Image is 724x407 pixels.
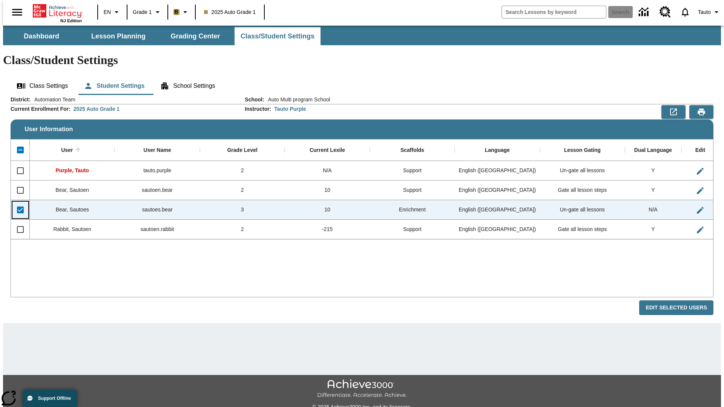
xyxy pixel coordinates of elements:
div: 10 [285,200,370,220]
button: Edit User [693,203,708,218]
button: Lesson Planning [81,27,156,45]
div: Edit [695,147,705,154]
div: Support [370,181,455,200]
button: Edit Selected Users [639,300,713,315]
div: User Name [144,147,171,154]
div: Y [625,181,681,200]
button: Boost Class color is light brown. Change class color [170,5,193,19]
div: sautoes.bear [115,200,199,220]
div: Support [370,220,455,239]
div: sautoen.bear [115,181,199,200]
div: Y [625,220,681,239]
a: Data Center [634,2,655,23]
button: Grade: Grade 1, Select a grade [130,5,165,19]
span: Dashboard [24,32,59,41]
button: Open side menu [6,1,28,23]
button: School Settings [154,77,221,95]
span: Rabbit, Sautoen [54,226,91,232]
div: Dual Language [634,147,672,154]
button: Class/Student Settings [235,27,321,45]
div: Y [625,161,681,181]
div: 3 [200,200,285,220]
span: NJ Edition [60,18,82,23]
div: Support [370,161,455,181]
div: English (US) [455,220,540,239]
span: Class/Student Settings [241,32,314,41]
div: 2 [200,181,285,200]
span: Grade 1 [133,8,152,16]
a: Notifications [675,2,695,22]
a: Resource Center, Will open in new tab [655,2,675,22]
button: Profile/Settings [695,5,724,19]
span: Tauto [698,8,711,16]
button: Export to CSV [661,105,686,119]
div: User Information [11,96,713,315]
button: Edit User [693,164,708,179]
div: English (US) [455,200,540,220]
button: Class Settings [11,77,74,95]
div: Gate all lesson steps [540,220,625,239]
div: 2 [200,220,285,239]
button: Dashboard [4,27,79,45]
button: Edit User [693,183,708,198]
span: Support Offline [38,396,71,401]
div: Language [485,147,510,154]
div: Grade Level [227,147,257,154]
div: SubNavbar [3,27,321,45]
div: tauto.purple [115,161,199,181]
button: Support Offline [23,390,77,407]
span: Purple, Tauto [56,167,89,173]
div: User [61,147,73,154]
h2: School : [245,96,264,103]
div: Scaffolds [400,147,424,154]
span: User Information [25,126,73,133]
h2: District : [11,96,31,103]
button: Grading Center [158,27,233,45]
div: English (US) [455,161,540,181]
span: Bear, Sautoen [55,187,89,193]
div: 2 [200,161,285,181]
div: English (US) [455,181,540,200]
h2: Current Enrollment For : [11,106,71,112]
div: Lesson Gating [564,147,601,154]
span: B [175,7,178,17]
div: Tauto Purple [274,105,306,113]
span: Bear, Sautoes [56,207,89,213]
div: Current Lexile [310,147,345,154]
div: Enrichment [370,200,455,220]
h2: Instructor : [245,106,271,112]
span: Lesson Planning [91,32,146,41]
span: 2025 Auto Grade 1 [204,8,256,16]
div: N/A [625,200,681,220]
div: N/A [285,161,370,181]
div: -215 [285,220,370,239]
input: search field [502,6,606,18]
button: Print Preview [689,105,713,119]
div: 2025 Auto Grade 1 [74,105,120,113]
h1: Class/Student Settings [3,53,721,67]
button: Edit User [693,222,708,237]
div: Class/Student Settings [11,77,713,95]
div: SubNavbar [3,26,721,45]
button: Student Settings [78,77,150,95]
a: Home [33,3,82,18]
span: Auto Multi program School [264,96,330,103]
div: Un-gate all lessons [540,161,625,181]
div: sautoen.rabbit [115,220,199,239]
span: EN [104,8,111,16]
div: Un-gate all lessons [540,200,625,220]
button: Language: EN, Select a language [100,5,124,19]
img: Achieve3000 Differentiate Accelerate Achieve [317,379,407,399]
div: Home [33,3,82,23]
div: Gate all lesson steps [540,181,625,200]
span: Grading Center [170,32,220,41]
div: 10 [285,181,370,200]
span: Automation Team [31,96,75,103]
